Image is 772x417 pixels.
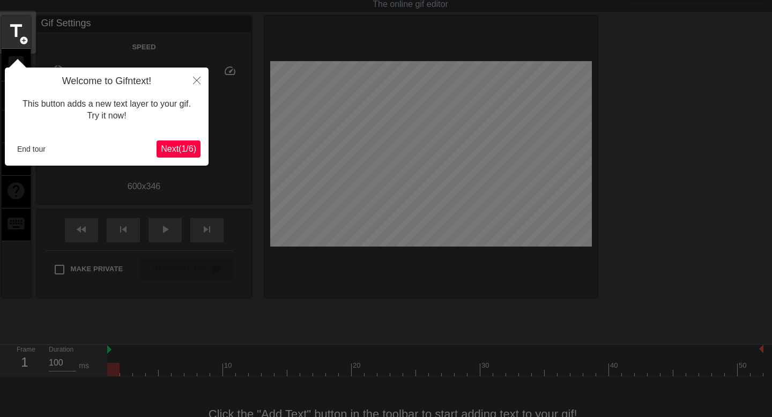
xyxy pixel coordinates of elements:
[13,141,50,157] button: End tour
[157,140,201,158] button: Next
[13,76,201,87] h4: Welcome to Gifntext!
[13,87,201,133] div: This button adds a new text layer to your gif. Try it now!
[185,68,209,92] button: Close
[161,144,196,153] span: Next ( 1 / 6 )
